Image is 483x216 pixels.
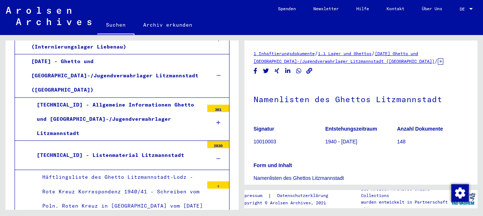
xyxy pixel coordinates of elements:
[271,192,337,200] a: Datenschutzerklärung
[26,54,205,97] div: [DATE] - Ghetto und [GEOGRAPHIC_DATA]-/Jugendverwahrlager Litzmannstadt ([GEOGRAPHIC_DATA])
[97,16,134,35] a: Suchen
[295,66,303,76] button: Share on WhatsApp
[397,126,443,132] b: Anzahl Dokumente
[397,138,468,146] p: 148
[254,126,274,132] b: Signatur
[325,138,397,146] p: 1940 - [DATE]
[262,66,270,76] button: Share on Twitter
[207,105,229,112] div: 381
[254,51,315,56] a: 1 Inhaftierungsdokumente
[239,192,337,200] div: |
[361,199,448,212] p: wurden entwickelt in Partnerschaft mit
[239,200,337,206] p: Copyright © Arolsen Archives, 2021
[315,50,318,57] span: /
[325,126,377,132] b: Entstehungszeitraum
[273,66,281,76] button: Share on Xing
[372,50,375,57] span: /
[207,141,229,148] div: 2830
[207,181,229,189] div: 4
[134,16,201,34] a: Archiv erkunden
[361,186,448,199] p: Die Arolsen Archives Online-Collections
[254,162,292,168] b: Form und Inhalt
[31,98,204,141] div: [TECHNICAL_ID] - Allgemeine Informationen Ghetto und [GEOGRAPHIC_DATA]-/Jugendverwahrlager Litzma...
[451,184,468,201] div: Zustimmung ändern
[239,192,268,200] a: Impressum
[252,66,259,76] button: Share on Facebook
[460,7,468,12] span: DE
[318,51,372,56] a: 1.1 Lager und Ghettos
[451,184,469,202] img: Zustimmung ändern
[284,66,292,76] button: Share on LinkedIn
[6,7,91,25] img: Arolsen_neg.svg
[449,190,477,208] img: yv_logo.png
[435,58,438,64] span: /
[306,66,313,76] button: Copy link
[254,82,468,115] h1: Namenlisten des Ghettos Litzmannstadt
[254,174,468,182] p: Namenlisten des Ghettos Litzmannstadt
[31,148,204,162] div: [TECHNICAL_ID] - Listenmaterial Litzmannstadt
[254,138,325,146] p: 10010003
